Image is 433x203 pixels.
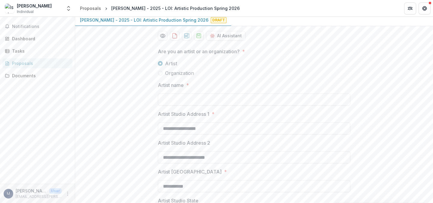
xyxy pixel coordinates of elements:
span: Individual [17,9,34,14]
img: Isabel Judez [5,4,14,13]
button: download-proposal [194,31,204,41]
button: Preview 2726ba05-8de0-4398-8702-f1338c532f22-0.pdf [158,31,167,41]
button: download-proposal [182,31,192,41]
div: Dashboard [12,35,68,42]
span: Organization [165,69,194,77]
div: [PERSON_NAME] [17,3,52,9]
p: [PERSON_NAME] - 2025 - LOI: Artistic Production Spring 2026 [80,17,208,23]
button: Notifications [2,22,72,31]
p: [PERSON_NAME] [16,188,47,194]
span: Notifications [12,24,70,29]
p: Artist [GEOGRAPHIC_DATA] [158,168,222,175]
span: Draft [211,17,226,23]
button: AI Assistant [206,31,246,41]
a: Dashboard [2,34,72,44]
p: Artist Studio Address 1 [158,110,209,118]
p: Are you an artist or an organization? [158,48,240,55]
div: Proposals [80,5,101,11]
p: User [49,188,62,194]
div: Documents [12,72,68,79]
nav: breadcrumb [78,4,242,13]
button: Partners [404,2,416,14]
a: Proposals [2,58,72,68]
p: Artist name [158,82,184,89]
span: Artist [165,60,177,67]
a: Documents [2,71,72,81]
a: Proposals [78,4,103,13]
button: More [64,190,71,197]
button: download-proposal [170,31,180,41]
div: Isabel Judez [7,192,10,195]
a: Tasks [2,46,72,56]
p: [EMAIL_ADDRESS][PERSON_NAME][DOMAIN_NAME] [16,194,62,199]
div: Proposals [12,60,68,66]
p: Artist Studio Address 2 [158,139,210,146]
div: Tasks [12,48,68,54]
button: Get Help [419,2,431,14]
div: [PERSON_NAME] - 2025 - LOI: Artistic Production Spring 2026 [111,5,240,11]
button: Open entity switcher [64,2,73,14]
